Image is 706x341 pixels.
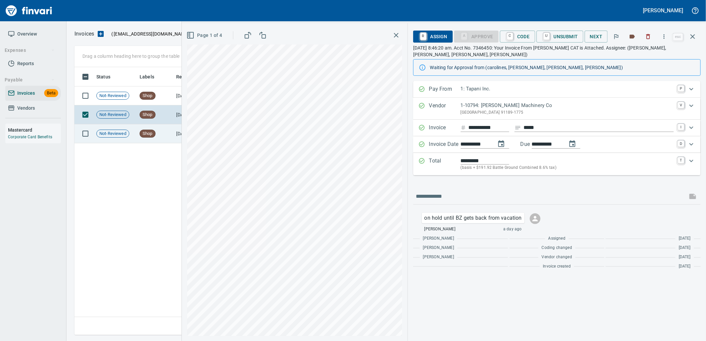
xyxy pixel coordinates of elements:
[678,157,684,164] a: T
[413,31,453,43] button: RAssign
[429,140,461,149] p: Invoice Date
[424,214,522,222] p: on hold until BZ gets back from vacation
[185,29,225,42] button: Page 1 of 4
[423,235,454,242] span: [PERSON_NAME]
[461,124,466,132] svg: Invoice number
[413,45,701,58] p: [DATE] 8:46:20 am. Acct No. 7346450: Your Invoice From [PERSON_NAME] CAT is Attached. Assignee: (...
[454,33,499,39] div: Coding Required
[515,124,521,131] svg: Invoice description
[536,31,583,43] button: UUnsubmit
[413,98,701,120] div: Expand
[641,29,655,44] button: Discard
[685,188,701,204] span: This records your message into the invoice and notifies anyone mentioned
[413,136,701,153] div: Expand
[413,81,701,98] div: Expand
[493,136,509,152] button: change date
[174,124,210,143] td: [DATE]
[424,226,455,233] span: [PERSON_NAME]
[2,44,58,57] button: Expenses
[423,254,454,261] span: [PERSON_NAME]
[413,153,701,175] div: Expand
[17,89,35,97] span: Invoices
[548,235,565,242] span: Assigned
[542,245,572,251] span: Coding changed
[113,31,189,37] span: [EMAIL_ADDRESS][DOMAIN_NAME]
[500,31,535,43] button: CCode
[94,30,107,38] button: Upload an Invoice
[418,31,447,42] span: Assign
[174,105,210,124] td: [DATE]
[657,29,671,44] button: More
[679,235,691,242] span: [DATE]
[5,27,61,42] a: Overview
[429,124,461,132] p: Invoice
[174,86,210,105] td: [DATE]
[625,29,640,44] button: Labels
[461,85,674,93] p: 1: Tapani Inc.
[97,93,129,99] span: Not-Reviewed
[461,165,674,171] p: (basis + $191.92 Battle Ground Combined 8.6% tax)
[679,245,691,251] span: [DATE]
[8,135,52,139] a: Corporate Card Benefits
[4,3,54,19] img: Finvari
[585,31,608,43] button: Next
[461,109,674,116] p: [GEOGRAPHIC_DATA] 91189-1775
[74,30,94,38] p: Invoices
[671,29,701,45] span: Close invoice
[140,73,163,81] span: Labels
[413,120,701,136] div: Expand
[17,30,37,38] span: Overview
[430,61,695,73] div: Waiting for Approval from (carolines, [PERSON_NAME], [PERSON_NAME], [PERSON_NAME])
[97,131,129,137] span: Not-Reviewed
[17,59,34,68] span: Reports
[590,33,603,41] span: Next
[423,245,454,251] span: [PERSON_NAME]
[679,254,691,261] span: [DATE]
[503,226,522,233] span: a day ago
[543,33,550,40] a: U
[5,101,61,116] a: Vendors
[609,29,624,44] button: Flag
[642,5,685,16] button: [PERSON_NAME]
[429,102,461,116] p: Vendor
[678,85,684,92] a: P
[2,74,58,86] button: Payable
[82,53,180,59] p: Drag a column heading here to group the table
[507,33,513,40] a: C
[5,46,55,55] span: Expenses
[679,263,691,270] span: [DATE]
[643,7,683,14] h5: [PERSON_NAME]
[673,33,683,41] a: esc
[542,31,578,42] span: Unsubmit
[678,140,684,147] a: D
[505,31,530,42] span: Code
[140,112,155,118] span: Shop
[188,31,222,40] span: Page 1 of 4
[420,33,426,40] a: R
[543,263,571,270] span: Invoice created
[74,30,94,38] nav: breadcrumb
[96,73,119,81] span: Status
[429,85,461,94] p: Pay From
[176,73,196,81] span: Received
[461,102,674,109] p: 1-10794: [PERSON_NAME] Machinery Co
[96,73,110,81] span: Status
[422,213,525,223] div: Click for options
[521,140,552,148] p: Due
[44,89,58,97] span: Beta
[140,131,155,137] span: Shop
[140,73,154,81] span: Labels
[678,102,684,108] a: V
[5,86,61,101] a: InvoicesBeta
[5,56,61,71] a: Reports
[8,126,61,134] h6: Mastercard
[678,124,684,130] a: I
[140,93,155,99] span: Shop
[97,112,129,118] span: Not-Reviewed
[5,76,55,84] span: Payable
[542,254,572,261] span: Vendor changed
[564,136,580,152] button: change due date
[176,73,205,81] span: Received
[107,31,191,37] p: ( )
